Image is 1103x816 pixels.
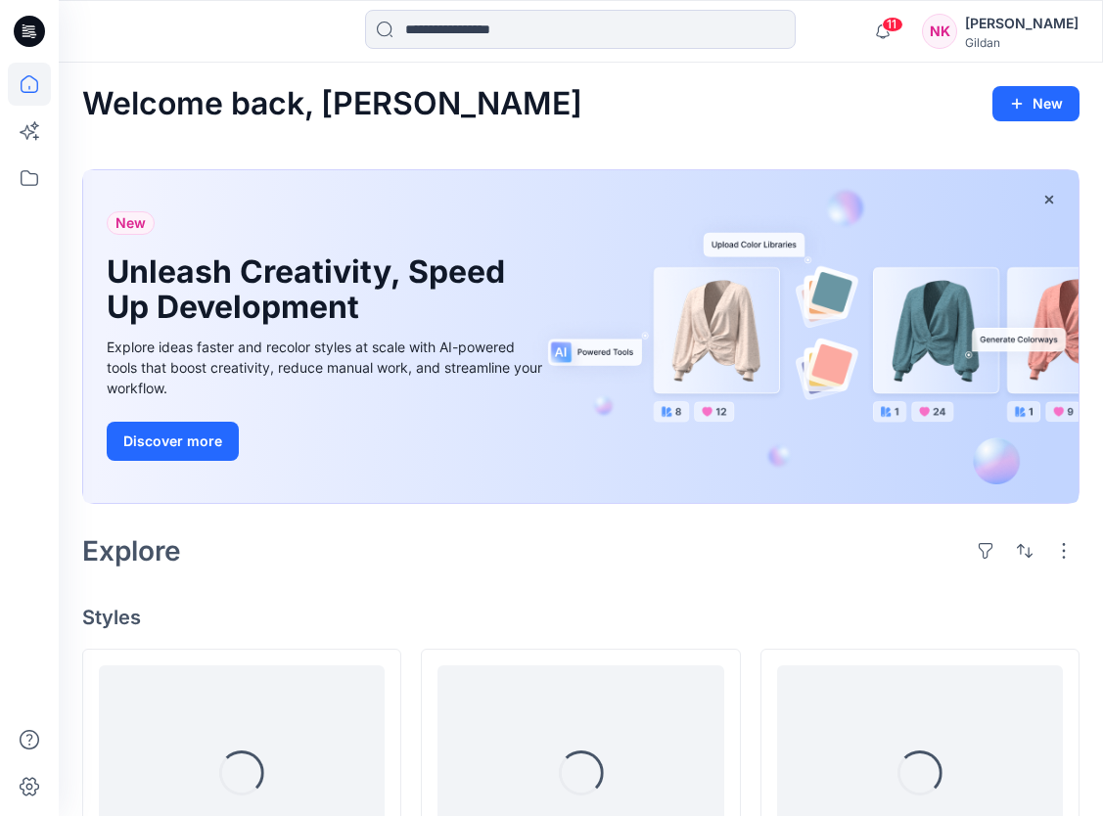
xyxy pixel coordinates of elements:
h4: Styles [82,606,1080,629]
button: New [992,86,1080,121]
h2: Explore [82,535,181,567]
button: Discover more [107,422,239,461]
h2: Welcome back, [PERSON_NAME] [82,86,582,122]
div: [PERSON_NAME] [965,12,1079,35]
div: Gildan [965,35,1079,50]
div: NK [922,14,957,49]
div: Explore ideas faster and recolor styles at scale with AI-powered tools that boost creativity, red... [107,337,547,398]
span: 11 [882,17,903,32]
a: Discover more [107,422,547,461]
span: New [115,211,146,235]
h1: Unleash Creativity, Speed Up Development [107,254,518,325]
